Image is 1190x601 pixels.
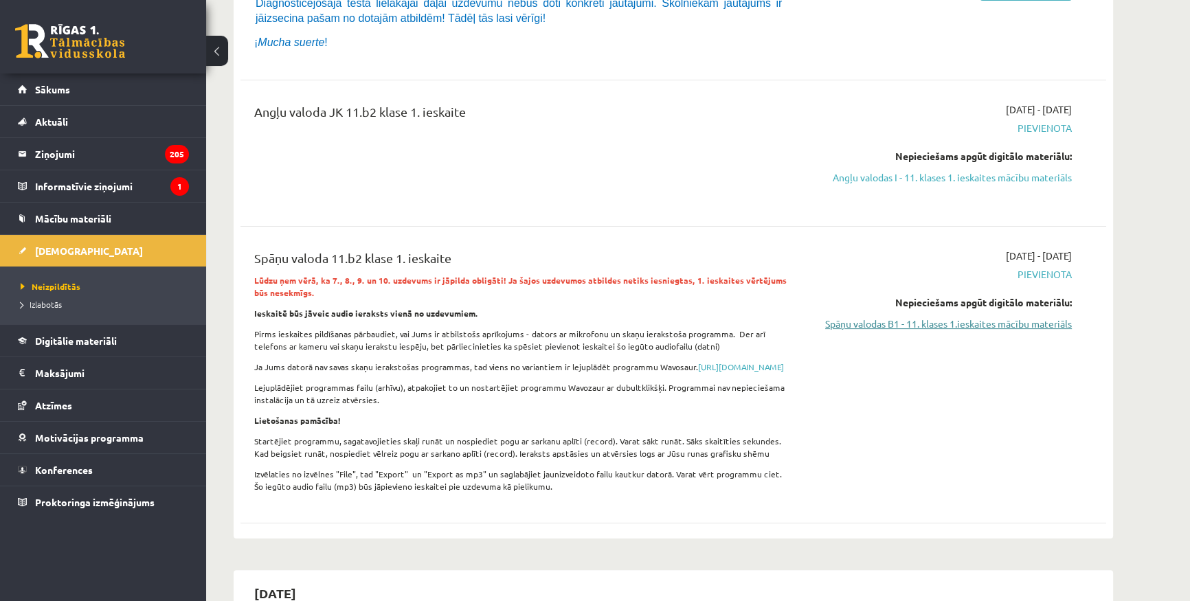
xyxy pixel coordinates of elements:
div: Angļu valoda JK 11.b2 klase 1. ieskaite [254,102,792,128]
a: [DEMOGRAPHIC_DATA] [18,235,189,267]
a: Rīgas 1. Tālmācības vidusskola [15,24,125,58]
a: Konferences [18,454,189,486]
a: Proktoringa izmēģinājums [18,486,189,518]
a: Maksājumi [18,357,189,389]
span: Mācību materiāli [35,212,111,225]
span: [DEMOGRAPHIC_DATA] [35,245,143,257]
strong: Lūdzu ņem vērā, ka 7., 8., 9. un 10. uzdevums ir jāpilda obligāti! Ja šajos uzdevumos atbildes ne... [254,275,787,298]
i: 205 [165,145,189,163]
strong: Lietošanas pamācība! [254,415,341,426]
a: Digitālie materiāli [18,325,189,356]
a: Neizpildītās [21,280,192,293]
span: Pievienota [813,121,1072,135]
p: Startējiet programmu, sagatavojieties skaļi runāt un nospiediet pogu ar sarkanu aplīti (record). ... [254,435,792,460]
legend: Ziņojumi [35,138,189,170]
strong: Ieskaitē būs jāveic audio ieraksts vienā no uzdevumiem. [254,308,478,319]
legend: Informatīvie ziņojumi [35,170,189,202]
span: Aktuāli [35,115,68,128]
span: Neizpildītās [21,281,80,292]
p: Pirms ieskaites pildīšanas pārbaudiet, vai Jums ir atbilstošs aprīkojums - dators ar mikrofonu un... [254,328,792,352]
span: Motivācijas programma [35,431,144,444]
a: Atzīmes [18,389,189,421]
p: Ja Jums datorā nav savas skaņu ierakstošas programmas, tad viens no variantiem ir lejuplādēt prog... [254,361,792,373]
div: Nepieciešams apgūt digitālo materiālu: [813,149,1072,163]
div: Nepieciešams apgūt digitālo materiālu: [813,295,1072,310]
legend: Maksājumi [35,357,189,389]
p: Izvēlaties no izvēlnes "File", tad "Export" un "Export as mp3" un saglabājiet jaunizveidoto failu... [254,468,792,492]
a: Mācību materiāli [18,203,189,234]
span: Konferences [35,464,93,476]
div: Spāņu valoda 11.b2 klase 1. ieskaite [254,249,792,274]
span: [DATE] - [DATE] [1006,102,1072,117]
a: Aktuāli [18,106,189,137]
span: Digitālie materiāli [35,334,117,347]
a: Informatīvie ziņojumi1 [18,170,189,202]
span: Sākums [35,83,70,95]
i: 1 [170,177,189,196]
span: Atzīmes [35,399,72,411]
a: [URL][DOMAIN_NAME] [698,361,784,372]
p: Lejuplādējiet programmas failu (arhīvu), atpakojiet to un nostartējiet programmu Wavozaur ar dubu... [254,381,792,406]
a: Sākums [18,73,189,105]
a: Motivācijas programma [18,422,189,453]
span: Proktoringa izmēģinājums [35,496,155,508]
a: Izlabotās [21,298,192,310]
a: Spāņu valodas B1 - 11. klases 1.ieskaites mācību materiāls [813,317,1072,331]
i: Mucha suerte [258,36,324,48]
span: Izlabotās [21,299,62,310]
span: [DATE] - [DATE] [1006,249,1072,263]
span: Pievienota [813,267,1072,282]
span: ¡ ! [254,36,328,48]
a: Ziņojumi205 [18,138,189,170]
a: Angļu valodas I - 11. klases 1. ieskaites mācību materiāls [813,170,1072,185]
